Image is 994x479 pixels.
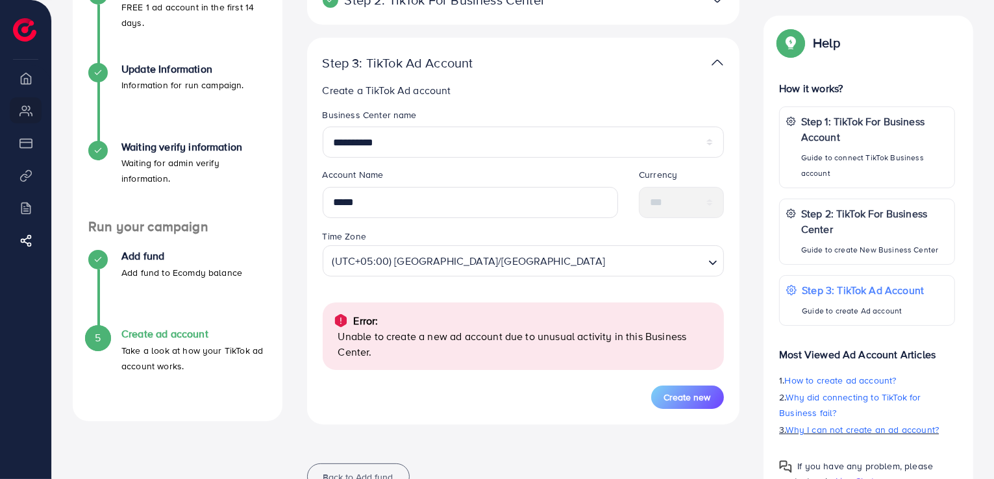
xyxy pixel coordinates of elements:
p: Help [813,35,840,51]
img: alert [333,313,349,328]
p: Step 2: TikTok For Business Center [801,206,948,237]
p: 2. [779,389,955,421]
p: 3. [779,422,955,437]
legend: Business Center name [323,108,724,127]
legend: Account Name [323,168,619,186]
iframe: Chat [939,421,984,469]
p: Most Viewed Ad Account Articles [779,336,955,362]
img: logo [13,18,36,42]
p: Information for run campaign. [121,77,244,93]
p: Create a TikTok Ad account [323,82,724,98]
h4: Update Information [121,63,244,75]
li: Update Information [73,63,282,141]
img: TikTok partner [712,53,723,72]
h4: Run your campaign [73,219,282,235]
span: Why did connecting to TikTok for Business fail? [779,391,921,419]
p: How it works? [779,80,955,96]
h4: Add fund [121,250,242,262]
p: 1. [779,373,955,388]
p: Error: [354,313,379,328]
label: Time Zone [323,230,366,243]
p: Step 1: TikTok For Business Account [801,114,948,145]
span: How to create ad account? [785,374,897,387]
span: Create new [664,391,711,404]
span: Why I can not create an ad account? [786,423,939,436]
p: Guide to connect TikTok Business account [801,150,948,181]
img: Popup guide [779,460,792,473]
div: Search for option [323,245,724,276]
p: Guide to create New Business Center [801,242,948,258]
p: Guide to create Ad account [802,303,924,319]
p: Unable to create a new ad account due to unusual activity in this Business Center. [338,328,714,360]
h4: Create ad account [121,328,267,340]
p: Add fund to Ecomdy balance [121,265,242,280]
li: Add fund [73,250,282,328]
input: Search for option [609,249,702,273]
li: Create ad account [73,328,282,406]
li: Waiting verify information [73,141,282,219]
button: Create new [651,386,724,409]
legend: Currency [639,168,724,186]
img: Popup guide [779,31,802,55]
p: Step 3: TikTok Ad Account [802,282,924,298]
span: (UTC+05:00) [GEOGRAPHIC_DATA]/[GEOGRAPHIC_DATA] [330,250,608,273]
p: Take a look at how your TikTok ad account works. [121,343,267,374]
p: Step 3: TikTok Ad Account [323,55,583,71]
span: 5 [95,330,101,345]
p: Waiting for admin verify information. [121,155,267,186]
h4: Waiting verify information [121,141,267,153]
